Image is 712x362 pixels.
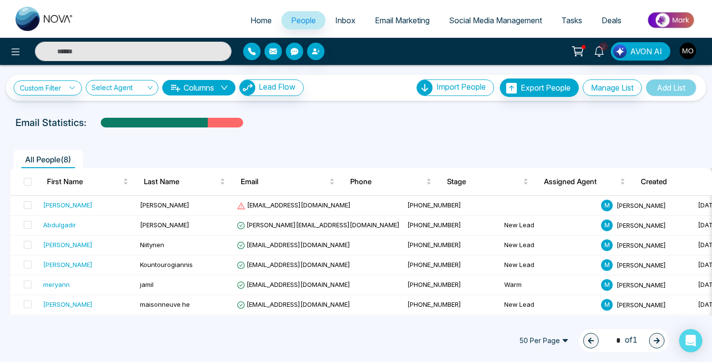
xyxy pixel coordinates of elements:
span: [PERSON_NAME] [140,221,189,229]
a: Inbox [325,11,365,30]
div: [PERSON_NAME] [43,240,93,250]
span: jamil [140,281,154,288]
span: M [601,239,613,251]
span: [PHONE_NUMBER] [407,281,461,288]
span: AVON AI [630,46,662,57]
span: [PERSON_NAME] [617,221,666,229]
img: Lead Flow [613,45,627,58]
div: meryann [43,280,70,289]
button: Columnsdown [162,80,235,95]
span: Social Media Management [449,16,542,25]
td: New Lead [500,216,597,236]
img: User Avatar [680,43,696,59]
div: [PERSON_NAME] [43,299,93,309]
a: Email Marketing [365,11,439,30]
span: [PHONE_NUMBER] [407,300,461,308]
span: [EMAIL_ADDRESS][DOMAIN_NAME] [237,300,350,308]
span: [PERSON_NAME] [617,241,666,249]
span: Email [241,176,327,188]
span: M [601,279,613,291]
span: 50 Per Page [512,333,575,348]
span: of 1 [610,334,637,347]
span: Phone [350,176,424,188]
div: Abdulgadir [43,220,76,230]
a: People [281,11,325,30]
a: Tasks [552,11,592,30]
span: [PERSON_NAME] [617,201,666,209]
span: Deals [602,16,621,25]
span: Inbox [335,16,356,25]
span: M [601,220,613,231]
img: Nova CRM Logo [15,7,74,31]
th: Assigned Agent [536,168,633,195]
span: First Name [47,176,121,188]
td: New Lead [500,255,597,275]
span: Home [250,16,272,25]
button: Lead Flow [239,79,304,96]
span: [EMAIL_ADDRESS][DOMAIN_NAME] [237,201,351,209]
span: [PHONE_NUMBER] [407,221,461,229]
span: [PERSON_NAME][EMAIL_ADDRESS][DOMAIN_NAME] [237,221,400,229]
span: All People ( 8 ) [21,155,75,164]
div: Open Intercom Messenger [679,329,702,352]
th: Email [233,168,342,195]
span: Lead Flow [259,82,295,92]
span: Last Name [144,176,218,188]
button: AVON AI [611,42,670,61]
span: Tasks [561,16,582,25]
td: Warm [500,275,597,295]
span: maisonneuve he [140,300,190,308]
span: Stage [447,176,521,188]
span: M [601,200,613,211]
a: Social Media Management [439,11,552,30]
a: Home [241,11,281,30]
span: M [601,299,613,311]
p: Email Statistics: [15,115,86,130]
span: [PERSON_NAME] [617,281,666,288]
button: Manage List [583,79,642,96]
div: [PERSON_NAME] [43,200,93,210]
img: Market-place.gif [636,9,706,31]
span: 2 [599,42,608,51]
td: New Lead [500,236,597,255]
span: Kountourogiannis [140,261,193,268]
img: Lead Flow [240,80,255,95]
span: down [220,84,228,92]
span: [EMAIL_ADDRESS][DOMAIN_NAME] [237,261,350,268]
th: Phone [342,168,439,195]
th: Last Name [136,168,233,195]
span: Assigned Agent [544,176,618,188]
span: Import People [436,82,486,92]
span: People [291,16,316,25]
a: Custom Filter [14,80,82,95]
span: [EMAIL_ADDRESS][DOMAIN_NAME] [237,241,350,249]
span: [PERSON_NAME] [617,261,666,268]
span: [EMAIL_ADDRESS][DOMAIN_NAME] [237,281,350,288]
th: First Name [39,168,136,195]
td: New Lead [500,295,597,315]
span: [PHONE_NUMBER] [407,241,461,249]
a: Lead FlowLead Flow [235,79,304,96]
a: Deals [592,11,631,30]
span: [PERSON_NAME] [140,201,189,209]
a: 2 [588,42,611,59]
div: [PERSON_NAME] [43,260,93,269]
span: M [601,259,613,271]
span: Niitynen [140,241,164,249]
span: Email Marketing [375,16,430,25]
span: [PERSON_NAME] [617,300,666,308]
span: [PHONE_NUMBER] [407,261,461,268]
span: Export People [521,83,571,93]
th: Stage [439,168,536,195]
button: Export People [500,79,579,97]
span: [PHONE_NUMBER] [407,201,461,209]
td: New Lead [500,315,597,335]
